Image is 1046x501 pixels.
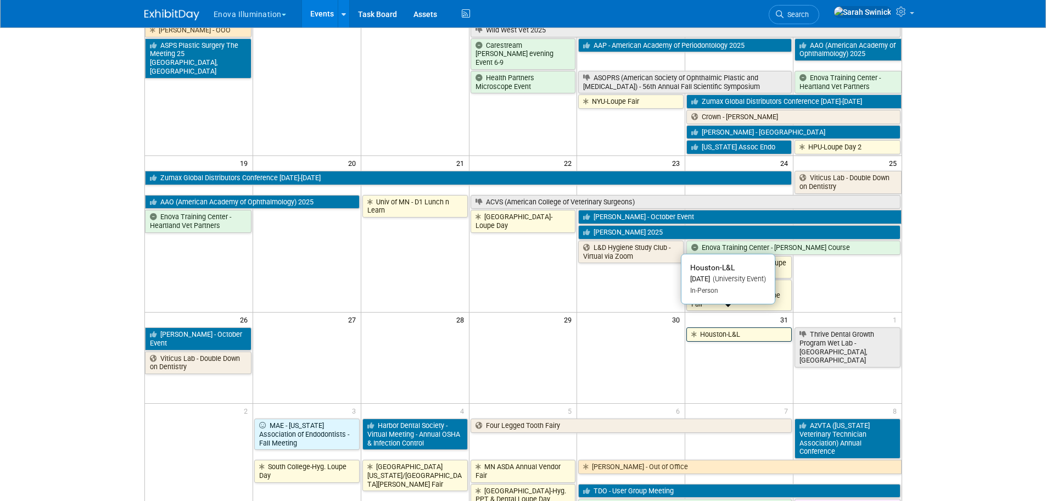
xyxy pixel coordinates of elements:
div: [DATE] [690,275,766,284]
span: In-Person [690,287,718,294]
span: 20 [347,156,361,170]
a: [GEOGRAPHIC_DATA][US_STATE]/[GEOGRAPHIC_DATA][PERSON_NAME] Fair [362,460,468,491]
a: Viticus Lab - Double Down on Dentistry [795,171,901,193]
a: TDO - User Group Meeting [578,484,900,498]
a: ACVS (American College of Veterinary Surgeons) [471,195,900,209]
span: 6 [675,404,685,417]
span: 30 [671,313,685,326]
a: ASOPRS (American Society of Ophthalmic Plastic and [MEDICAL_DATA]) - 56th Annual Fall Scientific ... [578,71,792,93]
img: ExhibitDay [144,9,199,20]
span: 28 [455,313,469,326]
span: 21 [455,156,469,170]
a: AAO (American Academy of Ophthalmology) 2025 [795,38,901,61]
a: Zumax Global Distributors Conference [DATE]-[DATE] [686,94,901,109]
a: Viticus Lab - Double Down on Dentistry [145,352,251,374]
span: 1 [892,313,902,326]
span: 2 [243,404,253,417]
a: South College-Hyg. Loupe Day [254,460,360,482]
a: Search [769,5,819,24]
span: 27 [347,313,361,326]
span: 24 [779,156,793,170]
span: 25 [888,156,902,170]
a: MAE - [US_STATE] Association of Endodontists - Fall Meeting [254,419,360,450]
a: [PERSON_NAME] - October Event [578,210,901,224]
a: AzVTA ([US_STATE] Veterinary Technician Association) Annual Conference [795,419,900,459]
a: Wild West Vet 2025 [471,23,900,37]
span: 29 [563,313,577,326]
a: ASPS Plastic Surgery The Meeting 25 [GEOGRAPHIC_DATA], [GEOGRAPHIC_DATA] [145,38,251,79]
a: NYU-Loupe Fair [578,94,684,109]
a: [PERSON_NAME] 2025 [578,225,900,240]
a: AAP - American Academy of Periodontology 2025 [578,38,792,53]
a: [GEOGRAPHIC_DATA]-Loupe Day [471,210,576,232]
a: [PERSON_NAME] - OOO [145,23,251,37]
a: HPU-Loupe Day 2 [795,140,900,154]
span: (University Event) [710,275,766,283]
a: Health Partners Microscope Event [471,71,576,93]
a: Enova Training Center - Heartland Vet Partners [145,210,251,232]
a: Crown - [PERSON_NAME] [686,110,900,124]
a: Thrive Dental Growth Program Wet Lab - [GEOGRAPHIC_DATA], [GEOGRAPHIC_DATA] [795,327,900,368]
span: 5 [567,404,577,417]
span: 7 [783,404,793,417]
a: Harbor Dental Society - Virtual Meeting - Annual OSHA & Infection Control [362,419,468,450]
a: Enova Training Center - [PERSON_NAME] Course [686,241,900,255]
a: Univ of MN - D1 Lunch n Learn [362,195,468,218]
span: 22 [563,156,577,170]
a: Four Legged Tooth Fairy [471,419,792,433]
a: Zumax Global Distributors Conference [DATE]-[DATE] [145,171,792,185]
a: [PERSON_NAME] - October Event [145,327,251,350]
span: 23 [671,156,685,170]
span: 26 [239,313,253,326]
span: 19 [239,156,253,170]
a: Houston-L&L [686,327,792,342]
span: Houston-L&L [690,263,735,272]
a: [PERSON_NAME] - Out of Office [578,460,901,474]
a: [US_STATE] Assoc Endo [686,140,792,154]
a: Enova Training Center - Heartland Vet Partners [795,71,901,93]
a: AAO (American Academy of Ophthalmology) 2025 [145,195,360,209]
span: Search [784,10,809,19]
span: 31 [779,313,793,326]
span: 8 [892,404,902,417]
span: 4 [459,404,469,417]
a: [PERSON_NAME] - [GEOGRAPHIC_DATA] [686,125,900,140]
span: 3 [351,404,361,417]
a: MN ASDA Annual Vendor Fair [471,460,576,482]
a: Carestream [PERSON_NAME] evening Event 6-9 [471,38,576,70]
img: Sarah Swinick [834,6,892,18]
a: L&D Hygiene Study Club - Virtual via Zoom [578,241,684,263]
